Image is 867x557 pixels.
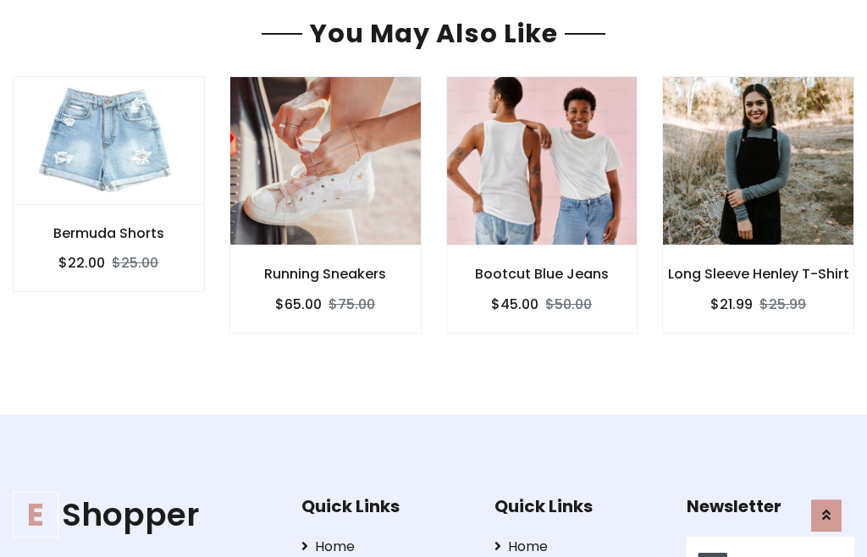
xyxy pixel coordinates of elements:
[687,496,854,516] h5: Newsletter
[447,266,638,282] h6: Bootcut Blue Jeans
[446,76,638,333] a: Bootcut Blue Jeans $45.00$50.00
[301,496,469,516] h5: Quick Links
[13,496,275,534] h1: Shopper
[13,492,58,538] span: E
[491,296,538,312] h6: $45.00
[275,296,322,312] h6: $65.00
[663,266,853,282] h6: Long Sleeve Henley T-Shirt
[229,76,422,333] a: Running Sneakers $65.00$75.00
[230,266,421,282] h6: Running Sneakers
[545,295,592,314] del: $50.00
[301,537,469,557] a: Home
[13,496,275,534] a: EShopper
[302,15,565,52] span: You May Also Like
[112,253,158,273] del: $25.00
[662,76,854,333] a: Long Sleeve Henley T-Shirt $21.99$25.99
[13,76,205,292] a: Bermuda Shorts $22.00$25.00
[58,255,105,271] h6: $22.00
[329,295,375,314] del: $75.00
[494,537,662,557] a: Home
[14,225,204,241] h6: Bermuda Shorts
[759,295,806,314] del: $25.99
[710,296,753,312] h6: $21.99
[494,496,662,516] h5: Quick Links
